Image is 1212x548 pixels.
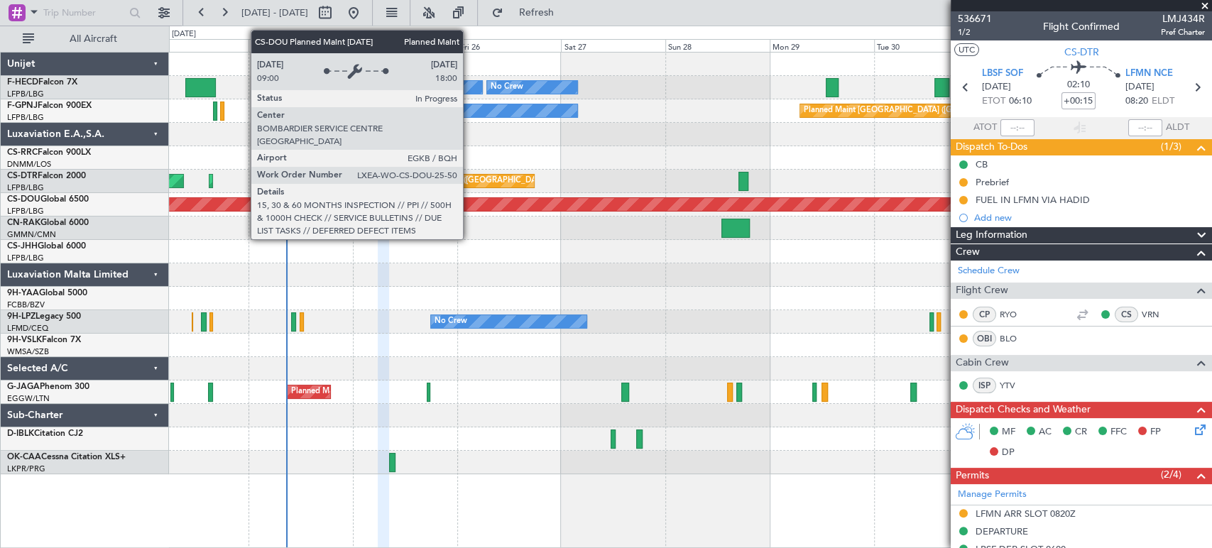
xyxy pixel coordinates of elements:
[7,242,86,251] a: CS-JHHGlobal 6000
[7,78,38,87] span: F-HECD
[7,159,51,170] a: DNMM/LOS
[7,323,48,334] a: LFMD/CEQ
[7,195,89,204] a: CS-DOUGlobal 6500
[7,300,45,310] a: FCBB/BZV
[976,176,1009,188] div: Prebrief
[7,346,49,357] a: WMSA/SZB
[7,148,38,157] span: CS-RRC
[956,402,1091,418] span: Dispatch Checks and Weather
[973,307,996,322] div: CP
[7,172,38,180] span: CS-DTR
[7,336,42,344] span: 9H-VSLK
[956,227,1027,243] span: Leg Information
[1152,94,1174,109] span: ELDT
[1067,78,1090,92] span: 02:10
[976,525,1028,537] div: DEPARTURE
[491,77,523,98] div: No Crew
[1000,308,1032,321] a: RYO
[7,289,87,297] a: 9H-YAAGlobal 5000
[7,312,36,321] span: 9H-LPZ
[1110,425,1127,439] span: FFC
[874,39,978,52] div: Tue 30
[7,182,44,193] a: LFPB/LBG
[249,39,353,52] div: Wed 24
[956,283,1008,299] span: Flight Crew
[7,172,86,180] a: CS-DTRFalcon 2000
[1125,67,1173,81] span: LFMN NCE
[391,170,550,192] div: Planned Maint Nice ([GEOGRAPHIC_DATA])
[37,34,150,44] span: All Aircraft
[1000,379,1032,392] a: YTV
[1002,446,1015,460] span: DP
[1125,94,1148,109] span: 08:20
[976,158,988,170] div: CB
[144,39,249,52] div: Tue 23
[958,264,1020,278] a: Schedule Crew
[7,102,92,110] a: F-GPNJFalcon 900EX
[982,67,1023,81] span: LBSF SOF
[982,80,1011,94] span: [DATE]
[7,219,89,227] a: CN-RAKGlobal 6000
[43,2,125,23] input: Trip Number
[1075,425,1087,439] span: CR
[956,244,980,261] span: Crew
[7,78,77,87] a: F-HECDFalcon 7X
[1161,11,1205,26] span: LMJ434R
[1000,119,1034,136] input: --:--
[1142,308,1174,321] a: VRN
[291,381,515,402] div: Planned Maint [GEOGRAPHIC_DATA] ([GEOGRAPHIC_DATA])
[7,219,40,227] span: CN-RAK
[172,28,196,40] div: [DATE]
[16,28,154,50] button: All Aircraft
[7,229,56,240] a: GMMN/CMN
[1150,425,1161,439] span: FP
[7,289,39,297] span: 9H-YAA
[435,311,467,332] div: No Crew
[353,39,457,52] div: Thu 25
[976,194,1090,206] div: FUEL IN LFMN VIA HADID
[7,102,38,110] span: F-GPNJ
[426,100,459,121] div: No Crew
[371,77,404,98] div: No Crew
[7,89,44,99] a: LFPB/LBG
[561,39,665,52] div: Sat 27
[7,393,50,404] a: EGGW/LTN
[770,39,874,52] div: Mon 29
[241,6,308,19] span: [DATE] - [DATE]
[973,121,997,135] span: ATOT
[7,453,41,461] span: OK-CAA
[1009,94,1032,109] span: 06:10
[956,468,989,484] span: Permits
[958,488,1027,502] a: Manage Permits
[7,112,44,123] a: LFPB/LBG
[7,453,126,461] a: OK-CAACessna Citation XLS+
[7,242,38,251] span: CS-JHH
[1043,19,1120,34] div: Flight Confirmed
[7,148,91,157] a: CS-RRCFalcon 900LX
[982,94,1005,109] span: ETOT
[665,39,770,52] div: Sun 28
[1064,45,1099,60] span: CS-DTR
[973,378,996,393] div: ISP
[7,336,81,344] a: 9H-VSLKFalcon 7X
[976,508,1076,520] div: LFMN ARR SLOT 0820Z
[974,212,1205,224] div: Add new
[7,383,40,391] span: G-JAGA
[7,253,44,263] a: LFPB/LBG
[457,39,562,52] div: Fri 26
[1161,139,1181,154] span: (1/3)
[1000,332,1032,345] a: BLO
[958,11,992,26] span: 536671
[1002,425,1015,439] span: MF
[1115,307,1138,322] div: CS
[7,429,83,438] a: D-IBLKCitation CJ2
[954,43,979,56] button: UTC
[956,139,1027,155] span: Dispatch To-Dos
[973,331,996,346] div: OBI
[1161,467,1181,482] span: (2/4)
[485,1,570,24] button: Refresh
[7,429,34,438] span: D-IBLK
[956,355,1009,371] span: Cabin Crew
[1125,80,1154,94] span: [DATE]
[1166,121,1189,135] span: ALDT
